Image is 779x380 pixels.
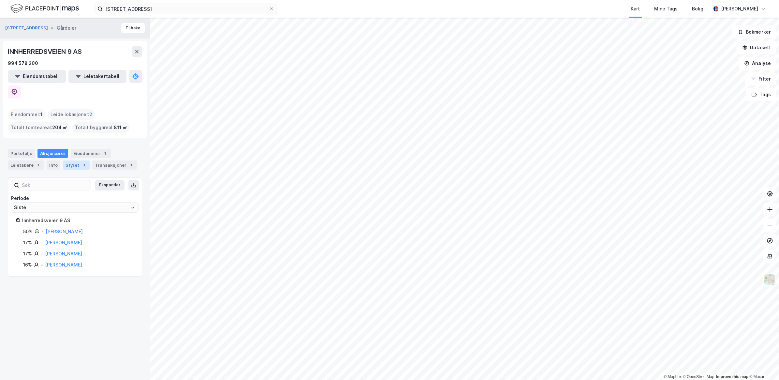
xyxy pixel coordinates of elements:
div: 1 [35,162,41,168]
div: Kart [631,5,640,13]
a: [PERSON_NAME] [45,262,82,267]
button: [STREET_ADDRESS] [5,25,49,31]
div: [PERSON_NAME] [721,5,758,13]
div: 1 [128,162,134,168]
input: ClearOpen [11,203,139,212]
iframe: Chat Widget [746,349,779,380]
div: - [41,239,43,247]
button: Tilbake [121,23,145,33]
div: - [41,261,43,269]
div: Eiendommer [71,149,111,158]
button: Analyse [739,57,776,70]
button: Filter [745,72,776,85]
button: Bokmerker [732,25,776,38]
a: [PERSON_NAME] [45,240,82,245]
button: Tags [746,88,776,101]
a: [PERSON_NAME] [45,251,82,256]
div: - [41,250,43,258]
button: Eiendomstabell [8,70,66,83]
div: Innherredsveien 9 AS [22,217,134,224]
span: 2 [89,111,92,118]
div: 1 [102,150,108,157]
div: 994 578 200 [8,59,38,67]
div: INNHERREDSVEIEN 9 AS [8,46,83,57]
div: Periode [11,194,139,202]
div: Mine Tags [654,5,678,13]
div: 17% [23,250,32,258]
a: Improve this map [716,374,748,379]
button: Open [130,205,135,210]
button: Leietakertabell [68,70,126,83]
div: - [41,228,44,236]
a: OpenStreetMap [683,374,714,379]
button: Ekspander [95,180,125,190]
input: Søk på adresse, matrikkel, gårdeiere, leietakere eller personer [103,4,269,14]
div: Bolig [692,5,703,13]
div: Transaksjoner [92,160,137,170]
span: 1 [40,111,43,118]
span: 811 ㎡ [114,124,127,131]
div: Gårdeier [57,24,76,32]
div: Leietakere [8,160,44,170]
a: [PERSON_NAME] [46,229,83,234]
div: Styret [63,160,90,170]
a: Mapbox [664,374,682,379]
div: Leide lokasjoner : [48,109,95,120]
div: Kontrollprogram for chat [746,349,779,380]
div: 17% [23,239,32,247]
div: 50% [23,228,33,236]
div: 16% [23,261,32,269]
div: Info [47,160,60,170]
div: Totalt tomteareal : [8,122,70,133]
button: Datasett [737,41,776,54]
div: Portefølje [8,149,35,158]
div: 3 [81,162,87,168]
input: Søk [19,180,91,190]
img: Z [764,274,776,286]
div: Totalt byggareal : [72,122,130,133]
span: 204 ㎡ [52,124,67,131]
div: Eiendommer : [8,109,45,120]
img: logo.f888ab2527a4732fd821a326f86c7f29.svg [10,3,79,14]
div: Aksjonærer [37,149,68,158]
